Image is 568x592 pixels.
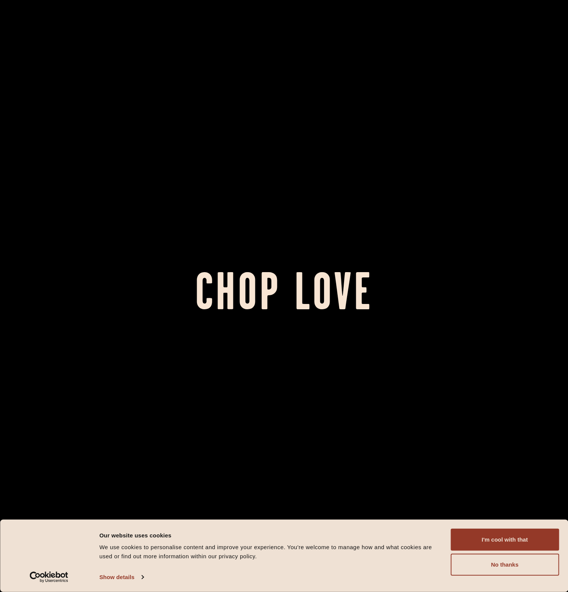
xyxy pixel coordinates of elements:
a: Usercentrics Cookiebot - opens in a new window [16,572,82,583]
div: We use cookies to personalise content and improve your experience. You're welcome to manage how a... [99,543,442,561]
button: No thanks [451,554,559,576]
a: Show details [99,572,143,583]
div: Our website uses cookies [99,531,442,540]
button: I'm cool with that [451,529,559,551]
